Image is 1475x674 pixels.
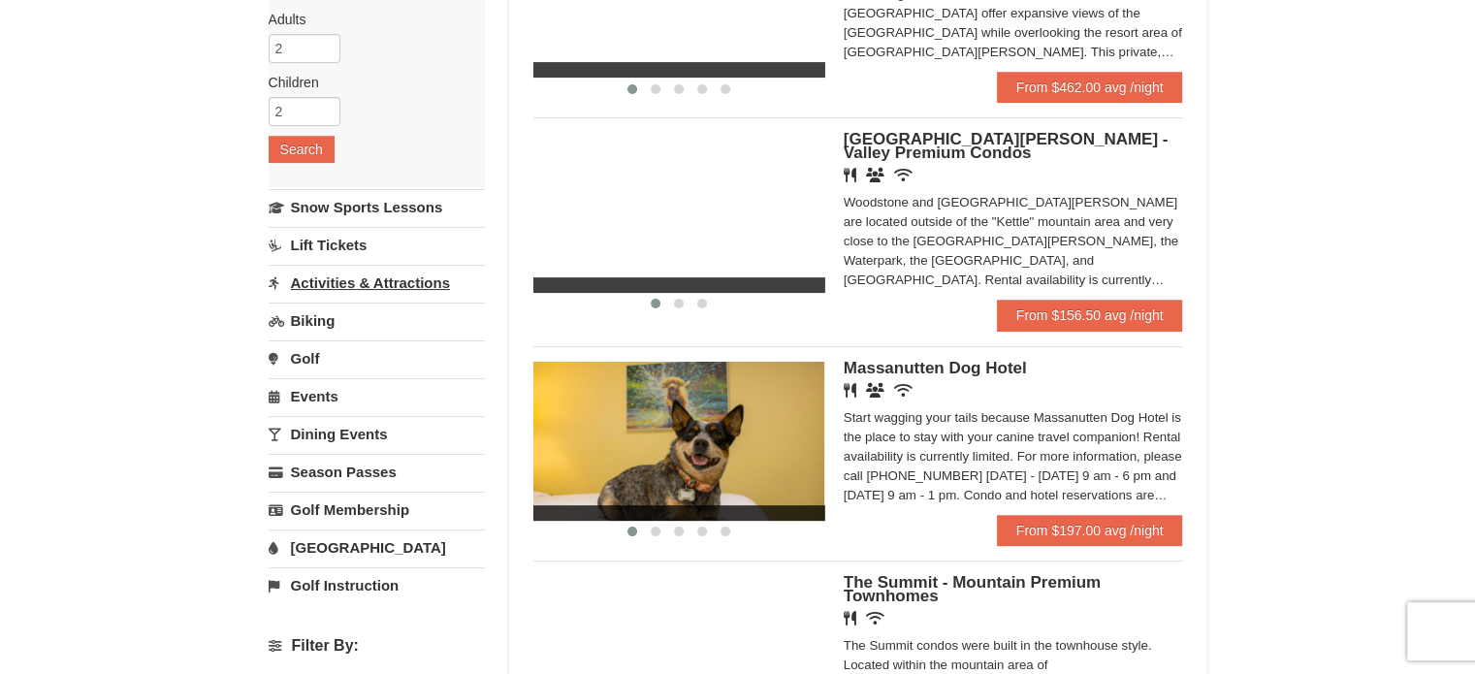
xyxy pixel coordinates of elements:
[269,454,485,490] a: Season Passes
[269,136,335,163] button: Search
[269,73,470,92] label: Children
[269,637,485,655] h4: Filter By:
[844,383,856,398] i: Restaurant
[269,530,485,565] a: [GEOGRAPHIC_DATA]
[997,515,1183,546] a: From $197.00 avg /night
[844,359,1027,377] span: Massanutten Dog Hotel
[269,340,485,376] a: Golf
[844,193,1183,290] div: Woodstone and [GEOGRAPHIC_DATA][PERSON_NAME] are located outside of the "Kettle" mountain area an...
[997,300,1183,331] a: From $156.50 avg /night
[844,611,856,626] i: Restaurant
[894,168,913,182] i: Wireless Internet (free)
[269,189,485,225] a: Snow Sports Lessons
[844,573,1101,605] span: The Summit - Mountain Premium Townhomes
[269,492,485,528] a: Golf Membership
[269,227,485,263] a: Lift Tickets
[844,168,856,182] i: Restaurant
[269,10,470,29] label: Adults
[844,130,1169,162] span: [GEOGRAPHIC_DATA][PERSON_NAME] - Valley Premium Condos
[894,383,913,398] i: Wireless Internet (free)
[844,408,1183,505] div: Start wagging your tails because Massanutten Dog Hotel is the place to stay with your canine trav...
[866,168,884,182] i: Banquet Facilities
[269,265,485,301] a: Activities & Attractions
[269,303,485,338] a: Biking
[866,611,884,626] i: Wireless Internet (free)
[269,416,485,452] a: Dining Events
[269,378,485,414] a: Events
[997,72,1183,103] a: From $462.00 avg /night
[866,383,884,398] i: Banquet Facilities
[269,567,485,603] a: Golf Instruction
